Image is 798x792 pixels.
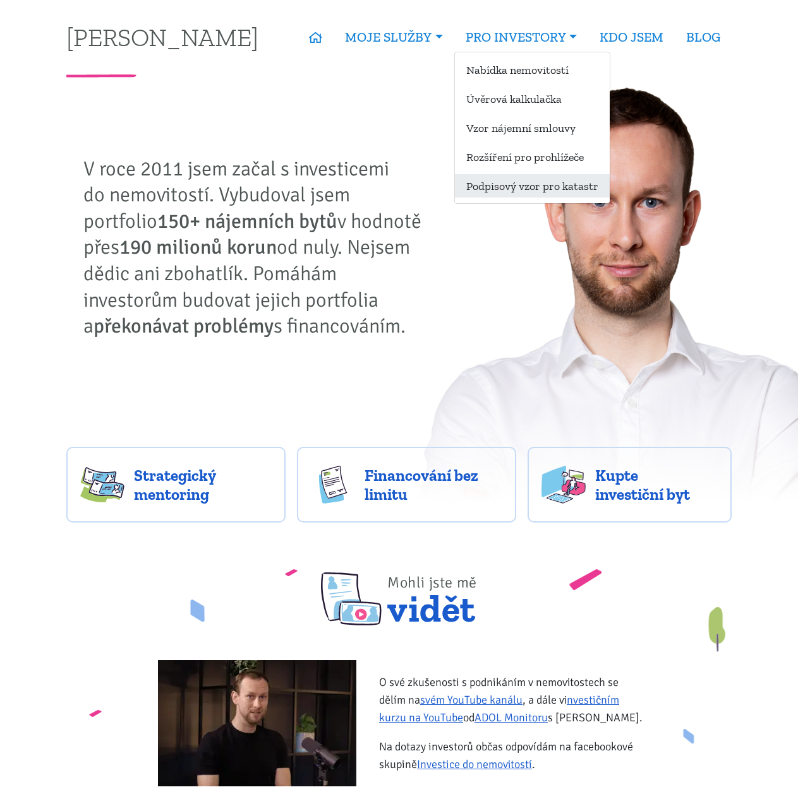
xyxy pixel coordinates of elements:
[475,711,548,724] a: ADOL Monitoru
[528,447,732,523] a: Kupte investiční byt
[541,466,586,504] img: flats
[311,466,355,504] img: finance
[455,58,610,81] a: Nabídka nemovitostí
[387,573,477,592] span: Mohli jste mě
[297,447,516,523] a: Financování bez limitu
[334,23,454,52] a: MOJE SLUŽBY
[455,87,610,110] a: Úvěrová kalkulačka
[94,314,274,338] strong: překonávat problémy
[365,466,502,504] span: Financování bez limitu
[454,23,588,52] a: PRO INVESTORY
[66,25,258,49] a: [PERSON_NAME]
[379,673,646,726] p: O své zkušenosti s podnikáním v nemovitostech se dělím na , a dále v od s [PERSON_NAME].
[80,466,124,504] img: strategy
[379,738,646,773] p: Na dotazy investorů občas odpovídám na facebookové skupině .
[387,557,477,625] span: vidět
[675,23,732,52] a: BLOG
[588,23,675,52] a: KDO JSEM
[157,209,337,233] strong: 150+ nájemních bytů
[455,174,610,198] a: Podpisový vzor pro katastr
[134,466,272,504] span: Strategický mentoring
[595,466,718,504] span: Kupte investiční byt
[455,145,610,168] a: Rozšíření pro prohlížeče
[119,235,277,259] strong: 190 milionů korun
[66,447,286,523] a: Strategický mentoring
[83,156,431,340] p: V roce 2011 jsem začal s investicemi do nemovitostí. Vybudoval jsem portfolio v hodnotě přes od n...
[417,757,532,771] a: Investice do nemovitostí
[420,693,523,707] a: svém YouTube kanálu
[455,116,610,139] a: Vzor nájemní smlouvy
